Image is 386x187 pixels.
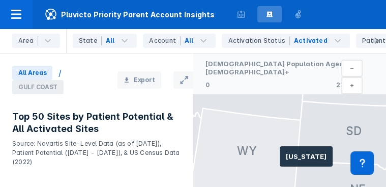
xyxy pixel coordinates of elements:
h3: Top 50 Sites by Patient Potential & All Activated Sites [12,111,181,135]
span: GULF COAST [12,80,64,94]
div: Contact Support [350,151,374,175]
div: / [58,68,62,78]
p: Source: Novartis Site-Level Data (as of [DATE]), Patient Potential ([DATE] - [DATE]), & US Census... [12,135,181,167]
span: Export [134,75,155,85]
div: Activation Status [228,36,289,45]
div: State [79,36,102,45]
div: Area [18,36,38,45]
div: All [106,36,115,45]
span: All Areas [12,66,52,80]
div: Account [149,36,180,45]
span: Pluvicto Priority Parent Account Insights [33,8,227,20]
p: 0 [205,81,210,89]
div: Activated [294,36,328,45]
div: All [185,36,194,45]
button: Export [117,71,161,89]
h1: [DEMOGRAPHIC_DATA] Population Aged [DEMOGRAPHIC_DATA]+ [205,60,358,78]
